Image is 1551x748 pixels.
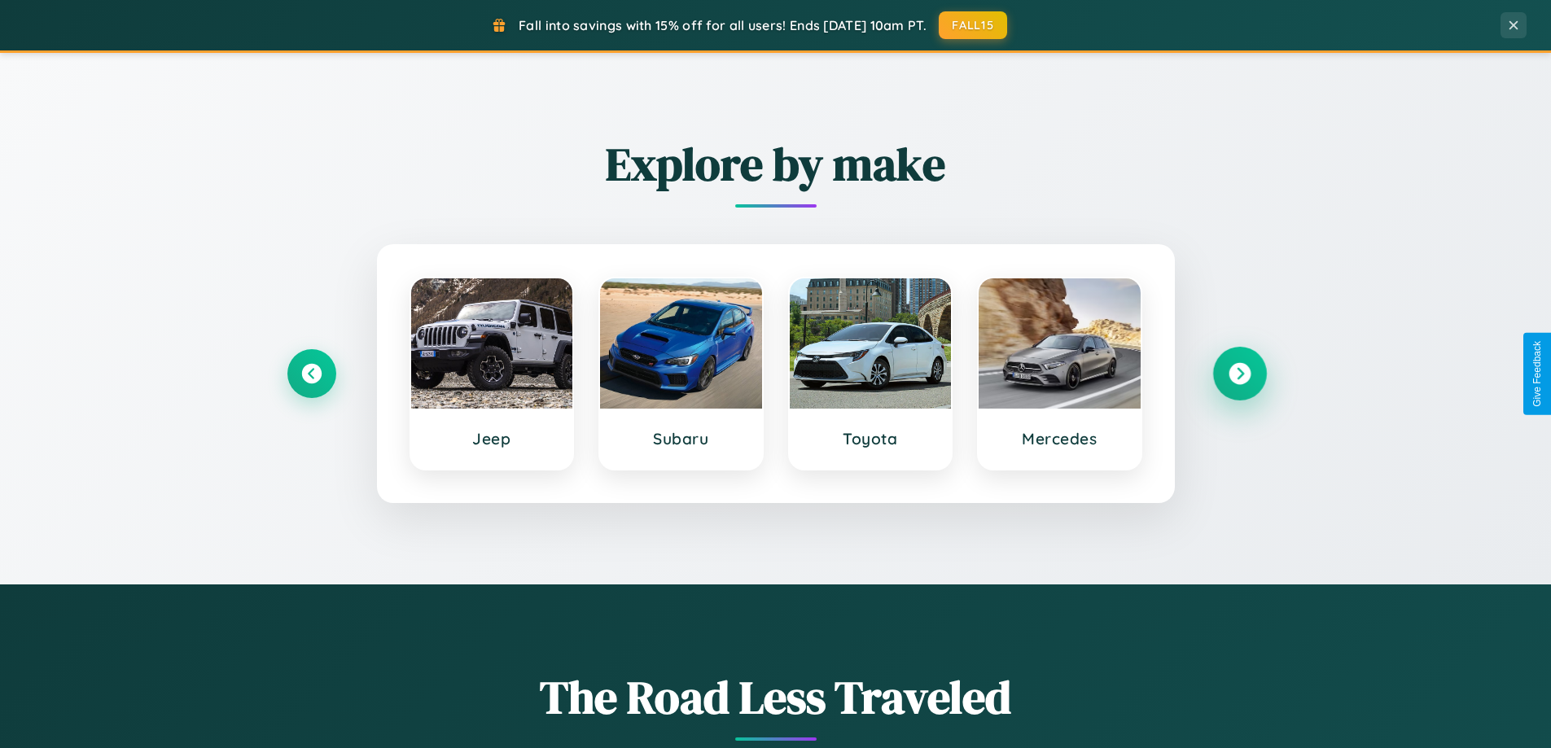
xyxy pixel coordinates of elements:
[939,11,1007,39] button: FALL15
[616,429,746,448] h3: Subaru
[806,429,935,448] h3: Toyota
[1531,341,1543,407] div: Give Feedback
[427,429,557,448] h3: Jeep
[287,133,1264,195] h2: Explore by make
[287,666,1264,728] h1: The Road Less Traveled
[995,429,1124,448] h3: Mercedes
[519,17,927,33] span: Fall into savings with 15% off for all users! Ends [DATE] 10am PT.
